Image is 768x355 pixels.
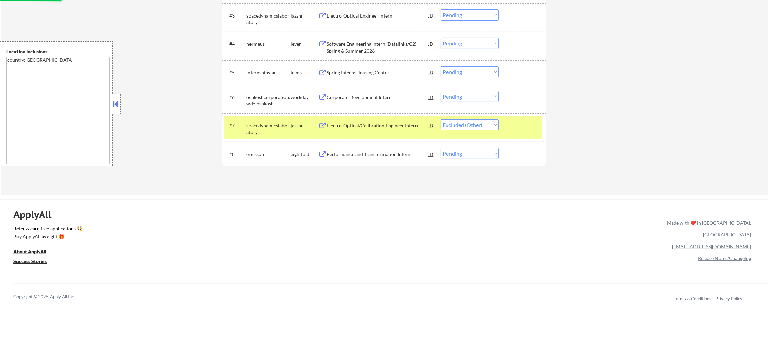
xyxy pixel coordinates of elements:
[428,91,434,103] div: JD
[327,151,428,158] div: Performance and Transformation Intern
[291,41,318,47] div: lever
[698,255,751,261] a: Release Notes/Changelog
[13,248,56,257] a: About ApplyAll
[246,69,291,76] div: internships-aei
[229,69,241,76] div: #5
[229,12,241,19] div: #3
[428,9,434,22] div: JD
[13,258,47,264] u: Success Stories
[246,41,291,47] div: hermeus
[229,41,241,47] div: #4
[715,296,742,301] a: Privacy Policy
[13,249,46,254] u: About ApplyAll
[428,66,434,78] div: JD
[246,122,291,135] div: spacedynamicslaboratory
[672,244,751,249] a: [EMAIL_ADDRESS][DOMAIN_NAME]
[327,94,428,101] div: Corporate Development Intern
[674,296,711,301] a: Terms & Conditions
[246,94,291,107] div: oshkoshcorporation.wd5.oshkosh
[13,226,526,233] a: Refer & earn free applications 👯‍♀️
[13,258,56,266] a: Success Stories
[246,12,291,26] div: spacedynamicslaboratory
[229,122,241,129] div: #7
[291,69,318,76] div: icims
[428,38,434,50] div: JD
[664,217,751,240] div: Made with ❤️ in [GEOGRAPHIC_DATA], [GEOGRAPHIC_DATA]
[291,94,318,101] div: workday
[229,94,241,101] div: #6
[291,151,318,158] div: eightfold
[13,233,81,242] a: Buy ApplyAll as a gift 🎁
[291,12,318,19] div: jazzhr
[428,119,434,131] div: JD
[327,69,428,76] div: Spring Intern: Housing Center
[428,148,434,160] div: JD
[327,12,428,19] div: Electro-Optical Engineer Intern
[229,151,241,158] div: #8
[327,122,428,129] div: Electro-Optical/Calibration Engineer Intern
[6,48,110,55] div: Location Inclusions:
[327,41,428,54] div: Software Engineering Intern (Datalinks/C2) - Spring & Summer 2026
[291,122,318,129] div: jazzhr
[13,209,59,220] div: ApplyAll
[246,151,291,158] div: ericsson
[13,234,81,239] div: Buy ApplyAll as a gift 🎁
[13,294,91,300] div: Copyright © 2025 Apply All Inc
